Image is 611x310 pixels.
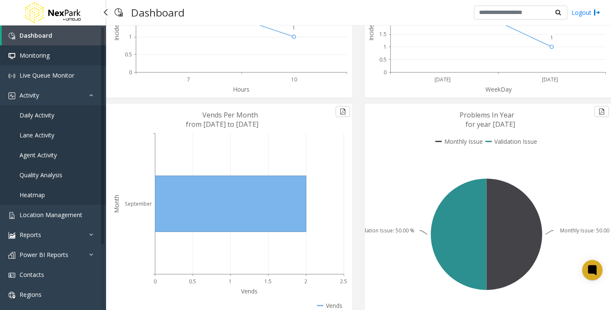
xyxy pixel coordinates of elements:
img: 'icon' [8,53,15,59]
img: 'icon' [8,252,15,259]
img: 'icon' [8,232,15,239]
img: 'icon' [8,92,15,99]
span: Dashboard [20,31,52,39]
text: Month [112,195,121,213]
text: 0.5 [379,56,387,63]
text: Validation Issue: 50.00 % [354,227,415,234]
text: 10 [291,76,297,83]
text: Incidents [367,16,375,41]
text: 0 [129,69,132,76]
img: logout [594,8,600,17]
text: 1.5 [379,31,387,38]
text: from [DATE] to [DATE] [186,120,258,129]
span: Activity [20,91,39,99]
text: WeekDay [485,85,512,93]
img: 'icon' [8,272,15,279]
text: for year [DATE] [465,120,515,129]
text: 1 [384,43,387,50]
img: pageIcon [115,2,123,23]
button: Export to pdf [336,106,350,117]
span: Monitoring [20,51,50,59]
h3: Dashboard [127,2,189,23]
text: 0.5 [125,51,132,58]
text: 7 [187,76,190,83]
text: [DATE] [542,76,558,83]
a: Dashboard [2,25,106,45]
span: Location Management [20,211,82,219]
text: Vends Per Month [202,110,258,120]
span: Reports [20,231,41,239]
text: 0.5 [189,278,196,285]
span: Regions [20,290,42,299]
text: Incidents [112,16,121,41]
img: 'icon' [8,33,15,39]
text: 1.5 [264,278,272,285]
text: 1 [550,34,553,41]
text: Problems In Year [460,110,514,120]
text: 0 [384,69,387,76]
span: Quality Analysis [20,171,62,179]
span: Contacts [20,271,44,279]
text: [DATE] [434,76,451,83]
text: September [125,200,152,207]
text: 2.5 [340,278,347,285]
img: 'icon' [8,73,15,79]
text: 1 [229,278,232,285]
span: Lane Activity [20,131,54,139]
span: Agent Activity [20,151,57,159]
a: Logout [572,8,600,17]
text: Hours [233,85,249,93]
span: Heatmap [20,191,45,199]
text: 0 [154,278,157,285]
text: Vends [241,287,258,295]
span: Power BI Reports [20,251,68,259]
img: 'icon' [8,212,15,219]
text: 1 [292,24,295,31]
img: 'icon' [8,292,15,299]
button: Export to pdf [594,106,609,117]
span: Live Queue Monitor [20,71,74,79]
span: Daily Activity [20,111,54,119]
text: 2 [304,278,307,285]
text: 1 [129,33,132,40]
